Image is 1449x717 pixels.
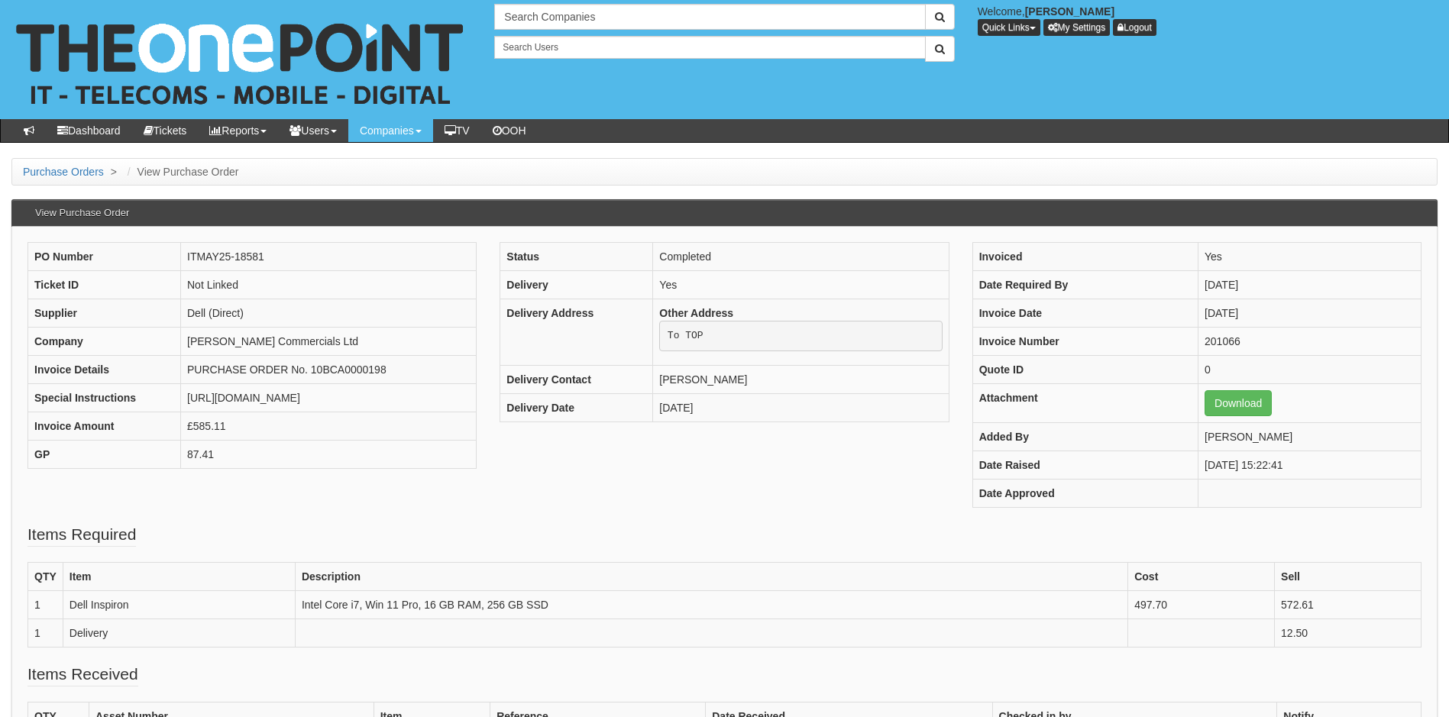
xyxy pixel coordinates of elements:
[181,412,477,441] td: £585.11
[653,393,949,421] td: [DATE]
[1198,328,1422,356] td: 201066
[278,119,348,142] a: Users
[124,164,239,179] li: View Purchase Order
[1198,243,1422,271] td: Yes
[28,299,181,328] th: Supplier
[500,365,653,393] th: Delivery Contact
[500,299,653,366] th: Delivery Address
[107,166,121,178] span: >
[1198,271,1422,299] td: [DATE]
[181,441,477,469] td: 87.41
[1275,619,1422,648] td: 12.50
[972,384,1198,423] th: Attachment
[28,441,181,469] th: GP
[494,4,925,30] input: Search Companies
[28,328,181,356] th: Company
[1113,19,1156,36] a: Logout
[181,384,477,412] td: [URL][DOMAIN_NAME]
[23,166,104,178] a: Purchase Orders
[181,299,477,328] td: Dell (Direct)
[972,271,1198,299] th: Date Required By
[198,119,278,142] a: Reports
[972,451,1198,480] th: Date Raised
[27,200,137,226] h3: View Purchase Order
[1198,423,1422,451] td: [PERSON_NAME]
[978,19,1040,36] button: Quick Links
[28,271,181,299] th: Ticket ID
[63,563,295,591] th: Item
[28,619,63,648] td: 1
[1198,451,1422,480] td: [DATE] 15:22:41
[181,328,477,356] td: [PERSON_NAME] Commercials Ltd
[433,119,481,142] a: TV
[972,299,1198,328] th: Invoice Date
[28,243,181,271] th: PO Number
[972,423,1198,451] th: Added By
[28,563,63,591] th: QTY
[295,591,1127,619] td: Intel Core i7, Win 11 Pro, 16 GB RAM, 256 GB SSD
[28,384,181,412] th: Special Instructions
[966,4,1449,36] div: Welcome,
[348,119,433,142] a: Companies
[500,243,653,271] th: Status
[181,271,477,299] td: Not Linked
[295,563,1127,591] th: Description
[28,412,181,441] th: Invoice Amount
[181,356,477,384] td: PURCHASE ORDER No. 10BCA0000198
[63,591,295,619] td: Dell Inspiron
[27,663,138,686] legend: Items Received
[494,36,925,59] input: Search Users
[1198,299,1422,328] td: [DATE]
[63,619,295,648] td: Delivery
[28,356,181,384] th: Invoice Details
[972,243,1198,271] th: Invoiced
[1198,356,1422,384] td: 0
[972,356,1198,384] th: Quote ID
[181,243,477,271] td: ITMAY25-18581
[1275,591,1422,619] td: 572.61
[653,243,949,271] td: Completed
[132,119,199,142] a: Tickets
[653,365,949,393] td: [PERSON_NAME]
[1043,19,1111,36] a: My Settings
[28,591,63,619] td: 1
[1128,591,1275,619] td: 497.70
[27,523,136,547] legend: Items Required
[1205,390,1272,416] a: Download
[1128,563,1275,591] th: Cost
[1025,5,1114,18] b: [PERSON_NAME]
[653,271,949,299] td: Yes
[972,480,1198,508] th: Date Approved
[972,328,1198,356] th: Invoice Number
[500,393,653,421] th: Delivery Date
[659,321,942,351] pre: To TOP
[500,271,653,299] th: Delivery
[1275,563,1422,591] th: Sell
[481,119,538,142] a: OOH
[46,119,132,142] a: Dashboard
[659,307,733,319] b: Other Address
